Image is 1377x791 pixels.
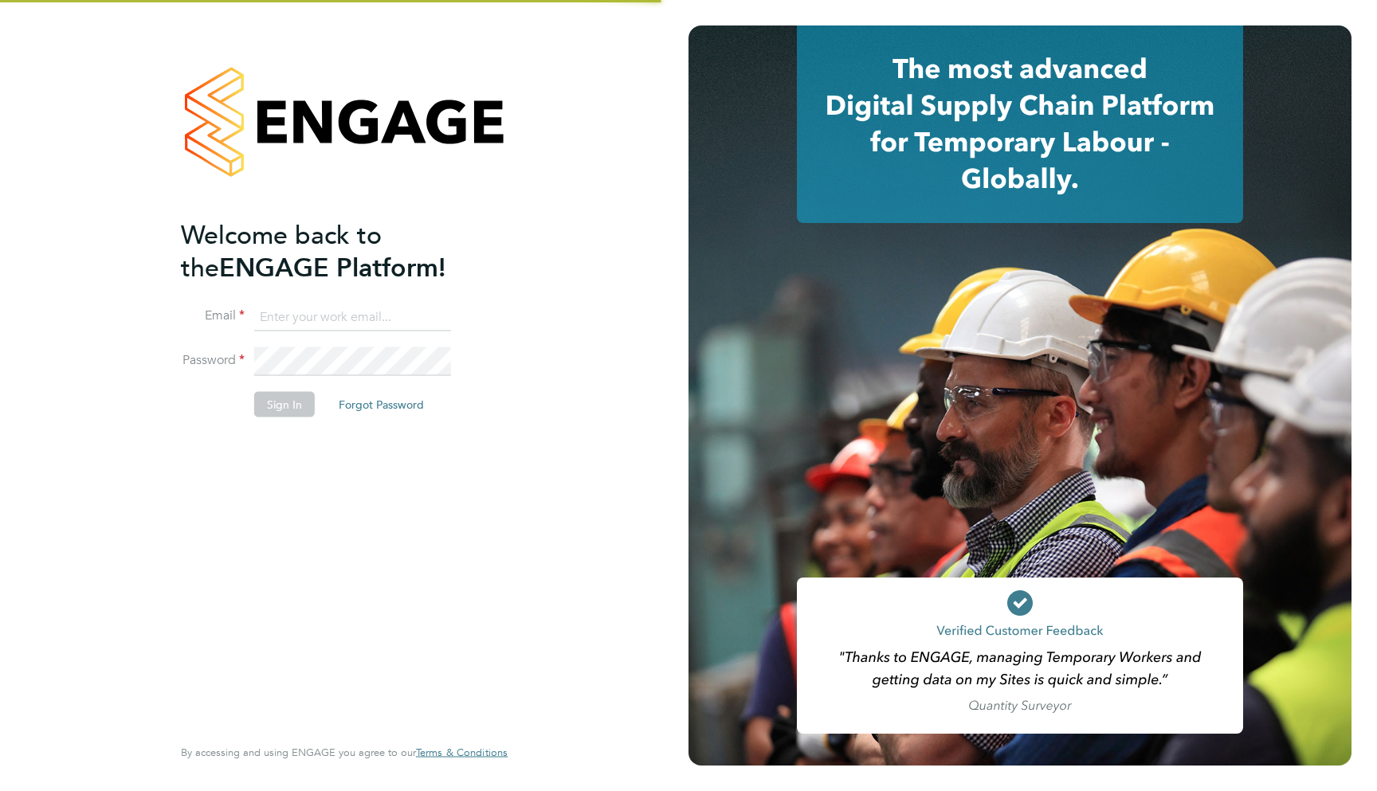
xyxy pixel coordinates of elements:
span: Welcome back to the [181,219,382,283]
h2: ENGAGE Platform! [181,218,492,284]
span: By accessing and using ENGAGE you agree to our [181,746,508,759]
input: Enter your work email... [254,303,451,331]
button: Forgot Password [326,392,437,417]
a: Terms & Conditions [416,746,508,759]
button: Sign In [254,392,315,417]
label: Email [181,307,245,324]
label: Password [181,352,245,369]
